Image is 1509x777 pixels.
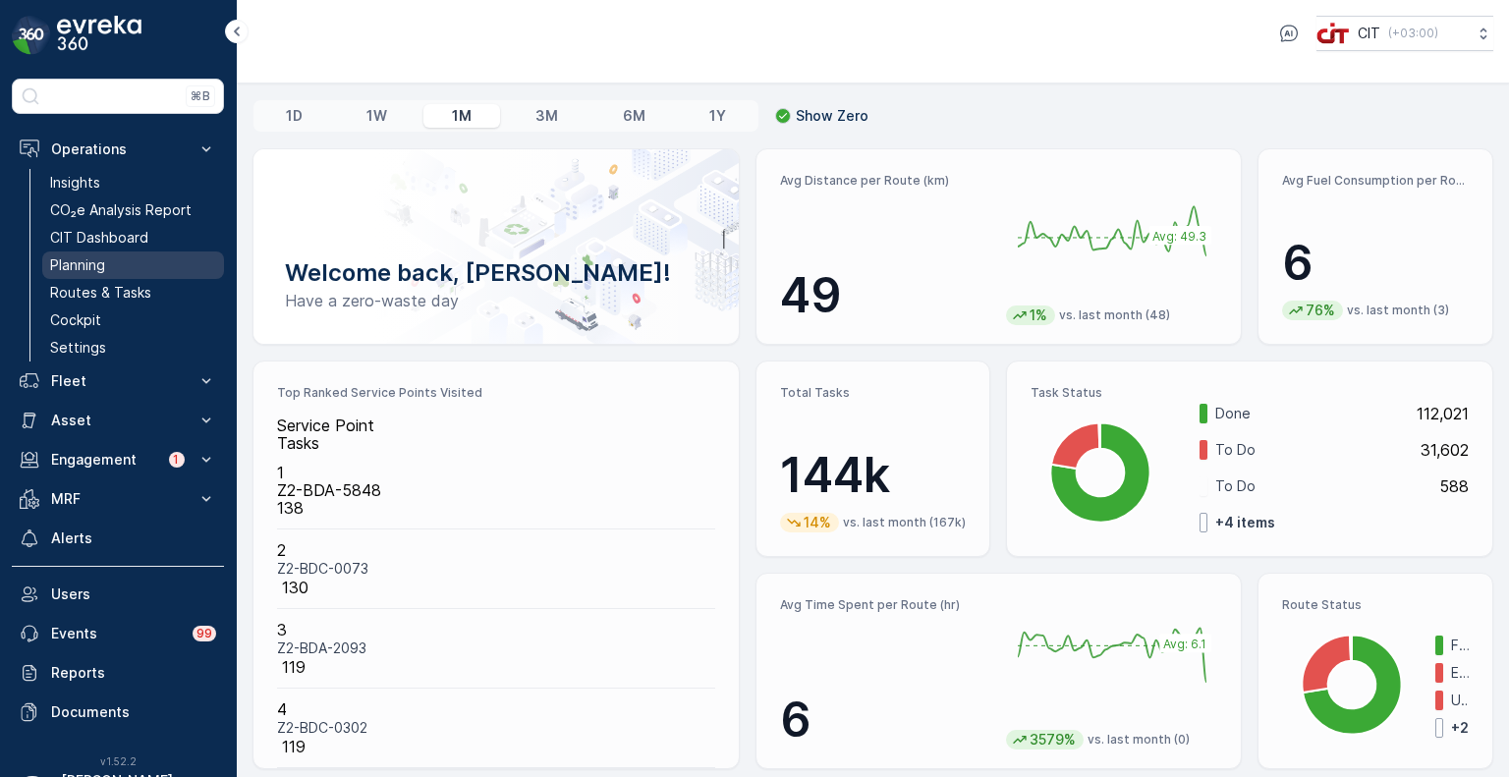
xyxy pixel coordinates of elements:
p: Avg Distance per Route (km) [780,173,991,189]
a: Cockpit [42,306,224,334]
p: To Do [1215,476,1426,496]
a: Alerts [12,519,224,558]
p: Show Zero [796,106,868,126]
img: cit-logo_pOk6rL0.png [1316,23,1350,44]
p: Avg Time Spent per Route (hr) [780,597,991,613]
p: Undispatched [1451,691,1469,710]
p: Documents [51,702,216,722]
a: CO₂e Analysis Report [42,196,224,224]
p: Z2-BDC-0302 [277,718,715,738]
p: 1 [277,464,715,481]
p: Cockpit [50,310,101,330]
p: Z2-BDC-0073 [277,559,715,579]
p: Alerts [51,528,216,548]
p: vs. last month (48) [1059,307,1170,323]
p: Engagement [51,450,157,470]
p: MRF [51,489,185,509]
p: 1W [366,106,387,126]
p: 6 [780,691,991,749]
a: Reports [12,653,224,693]
p: Planning [50,255,105,275]
p: 3 [277,621,715,638]
p: 144k [780,446,967,505]
p: 3M [535,106,558,126]
p: 99 [196,625,213,642]
p: 14% [802,513,833,532]
p: Total Tasks [780,385,967,401]
p: Reports [51,663,216,683]
p: Z2-BDA-2093 [277,638,715,658]
p: 49 [780,266,991,325]
p: Settings [50,338,106,358]
p: 119 [282,658,715,676]
p: Top Ranked Service Points Visited [277,385,715,401]
p: ⌘B [191,88,210,104]
p: CIT Dashboard [50,228,148,248]
p: 31,602 [1421,441,1469,459]
a: Planning [42,251,224,279]
p: Welcome back, [PERSON_NAME]! [285,257,707,289]
p: 1D [286,106,303,126]
p: Insights [50,173,100,193]
p: 112,021 [1417,405,1469,422]
p: 119 [282,738,715,755]
p: Avg Fuel Consumption per Route (lt) [1282,173,1469,189]
a: Routes & Tasks [42,279,224,306]
p: Users [51,584,216,604]
p: 2 [277,541,715,559]
p: Finished [1451,636,1469,655]
p: 76% [1304,301,1337,320]
a: Users [12,575,224,614]
p: Done [1215,404,1404,423]
p: 1 [172,452,182,469]
button: Operations [12,130,224,169]
p: Fleet [51,371,185,391]
a: Settings [42,334,224,361]
p: vs. last month (3) [1347,303,1449,318]
p: Route Status [1282,597,1469,613]
p: Z2-BDA-5848 [277,481,715,499]
p: 4 [277,700,715,718]
p: Events [51,624,181,643]
p: 1M [452,106,472,126]
p: 6 [1282,234,1469,293]
a: Documents [12,693,224,732]
p: Task Status [1031,385,1469,401]
p: CO₂e Analysis Report [50,200,192,220]
button: Engagement1 [12,440,224,479]
p: + 2 [1451,718,1472,738]
p: 6M [623,106,645,126]
p: + 4 items [1215,513,1275,532]
button: CIT(+03:00) [1316,16,1493,51]
p: vs. last month (167k) [843,515,966,530]
a: Events99 [12,614,224,653]
p: 130 [282,579,715,596]
button: Fleet [12,361,224,401]
p: 588 [1439,477,1469,495]
p: Service Point [277,416,715,434]
p: Asset [51,411,185,430]
p: Routes & Tasks [50,283,151,303]
p: 1% [1028,305,1049,325]
p: 138 [277,499,715,517]
p: CIT [1358,24,1380,43]
p: 1Y [709,106,726,126]
p: Expired [1451,663,1469,683]
p: Operations [51,139,185,159]
p: To Do [1215,440,1408,460]
button: MRF [12,479,224,519]
span: v 1.52.2 [12,755,224,767]
p: vs. last month (0) [1088,732,1190,748]
button: Asset [12,401,224,440]
p: 3579% [1028,730,1078,749]
p: ( +03:00 ) [1388,26,1438,41]
p: Have a zero-waste day [285,289,707,312]
img: logo [12,16,51,55]
p: Tasks [277,434,715,452]
a: CIT Dashboard [42,224,224,251]
img: logo_dark-DEwI_e13.png [57,16,141,55]
a: Insights [42,169,224,196]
